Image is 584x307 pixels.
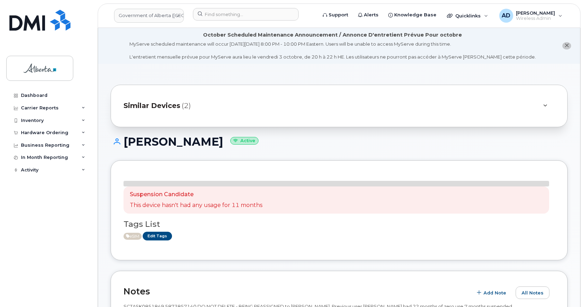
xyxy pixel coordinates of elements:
[111,136,568,148] h1: [PERSON_NAME]
[522,290,544,296] span: All Notes
[123,286,469,297] h2: Notes
[562,42,571,49] button: close notification
[143,232,172,240] a: Edit Tags
[472,286,512,299] button: Add Note
[130,201,262,209] p: This device hasn't had any usage for 11 months
[123,101,180,111] span: Similar Devices
[484,290,506,296] span: Add Note
[123,220,555,229] h3: Tags List
[182,101,191,111] span: (2)
[230,137,259,145] small: Active
[130,191,262,199] p: Suspension Candidate
[123,233,142,240] span: Active
[129,41,536,60] div: MyServe scheduled maintenance will occur [DATE][DATE] 8:00 PM - 10:00 PM Eastern. Users will be u...
[516,286,549,299] button: All Notes
[203,31,462,39] div: October Scheduled Maintenance Announcement / Annonce D'entretient Prévue Pour octobre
